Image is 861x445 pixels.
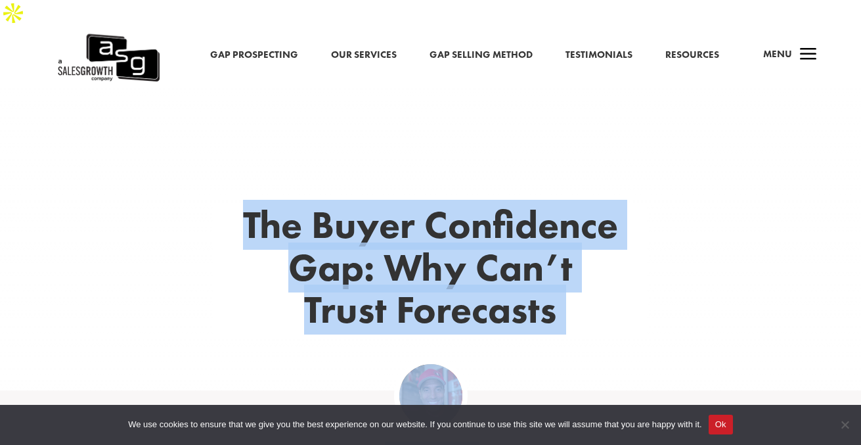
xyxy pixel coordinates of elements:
a: Gap Prospecting [210,47,298,64]
button: Ok [709,415,733,434]
span: Menu [763,47,792,60]
span: No [838,418,851,431]
img: ASG Co_alternate lockup (1) [399,364,462,427]
a: Our Services [331,47,397,64]
h1: The Buyer Confidence Gap: Why Can’t Trust Forecasts [213,204,647,338]
a: Testimonials [565,47,632,64]
a: A Sales Growth Company Logo [56,32,160,84]
a: Resources [665,47,719,64]
span: We use cookies to ensure that we give you the best experience on our website. If you continue to ... [128,418,701,431]
img: ASG Co. Logo [56,32,160,84]
span: a [795,42,822,68]
a: Gap Selling Method [430,47,533,64]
